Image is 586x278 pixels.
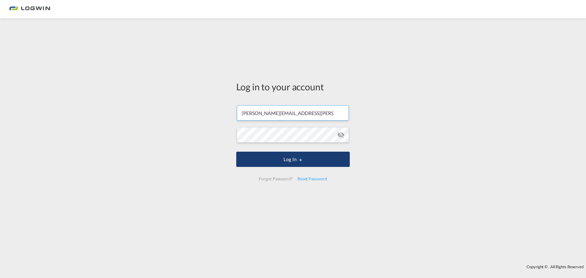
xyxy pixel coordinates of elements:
img: bc73a0e0d8c111efacd525e4c8ad7d32.png [9,2,50,16]
div: Reset Password [295,173,330,184]
div: Forgot Password? [256,173,295,184]
input: Enter email/phone number [237,105,349,121]
div: Log in to your account [236,80,350,93]
button: LOGIN [236,152,350,167]
md-icon: icon-eye-off [337,131,345,139]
